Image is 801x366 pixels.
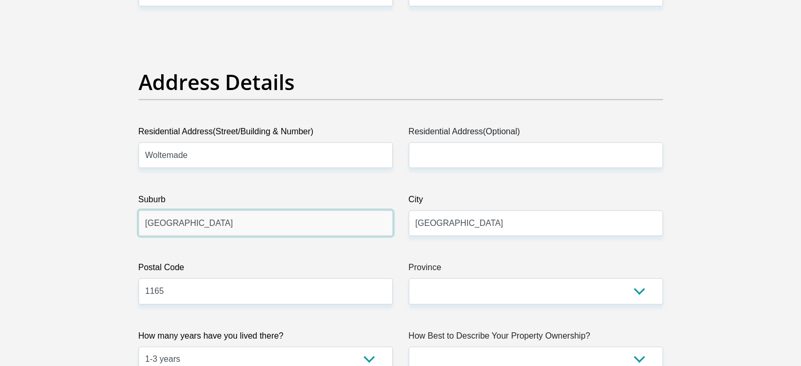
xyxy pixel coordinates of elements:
input: City [409,210,663,236]
label: How many years have you lived there? [139,330,393,347]
label: Province [409,261,663,278]
select: Please Select a Province [409,278,663,304]
input: Address line 2 (Optional) [409,142,663,168]
label: Residential Address(Street/Building & Number) [139,125,393,142]
h2: Address Details [139,70,663,95]
label: How Best to Describe Your Property Ownership? [409,330,663,347]
label: City [409,193,663,210]
label: Postal Code [139,261,393,278]
label: Suburb [139,193,393,210]
label: Residential Address(Optional) [409,125,663,142]
input: Valid residential address [139,142,393,168]
input: Postal Code [139,278,393,304]
input: Suburb [139,210,393,236]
